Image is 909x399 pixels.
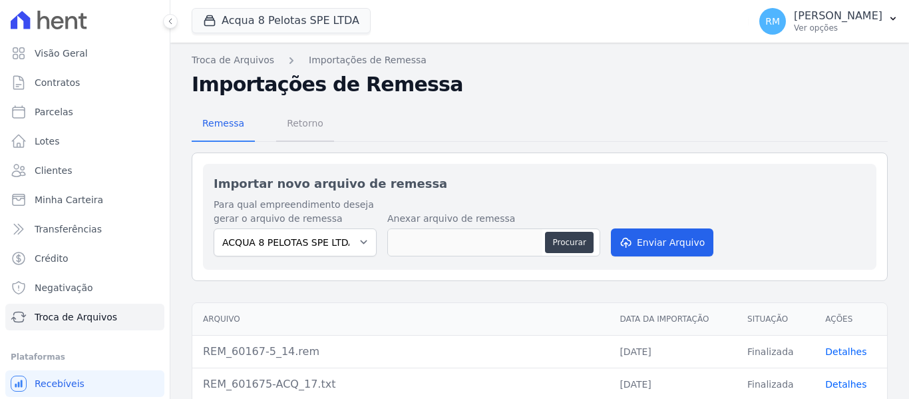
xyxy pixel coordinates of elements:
[5,274,164,301] a: Negativação
[35,222,102,236] span: Transferências
[214,175,866,193] h2: Importar novo arquivo de remessa
[35,310,117,324] span: Troca de Arquivos
[192,8,371,33] button: Acqua 8 Pelotas SPE LTDA
[192,53,888,67] nav: Breadcrumb
[35,377,85,390] span: Recebíveis
[5,128,164,155] a: Lotes
[737,335,815,368] td: Finalizada
[35,193,103,206] span: Minha Carteira
[11,349,159,365] div: Plataformas
[192,73,888,97] h2: Importações de Remessa
[35,76,80,89] span: Contratos
[815,303,887,336] th: Ações
[214,198,377,226] label: Para qual empreendimento deseja gerar o arquivo de remessa
[825,346,866,357] a: Detalhes
[35,252,69,265] span: Crédito
[35,281,93,294] span: Negativação
[192,107,334,142] nav: Tab selector
[309,53,427,67] a: Importações de Remessa
[611,228,713,256] button: Enviar Arquivo
[5,69,164,96] a: Contratos
[765,17,780,26] span: RM
[5,370,164,397] a: Recebíveis
[35,105,73,119] span: Parcelas
[35,47,88,60] span: Visão Geral
[825,379,866,390] a: Detalhes
[276,107,334,142] a: Retorno
[5,304,164,330] a: Troca de Arquivos
[192,303,609,336] th: Arquivo
[5,99,164,125] a: Parcelas
[5,157,164,184] a: Clientes
[387,212,600,226] label: Anexar arquivo de remessa
[794,9,882,23] p: [PERSON_NAME]
[5,40,164,67] a: Visão Geral
[279,110,331,137] span: Retorno
[5,216,164,242] a: Transferências
[545,232,593,253] button: Procurar
[194,110,252,137] span: Remessa
[192,107,255,142] a: Remessa
[737,303,815,336] th: Situação
[203,376,598,392] div: REM_601675-ACQ_17.txt
[794,23,882,33] p: Ver opções
[35,135,60,148] span: Lotes
[749,3,909,40] button: RM [PERSON_NAME] Ver opções
[609,303,737,336] th: Data da Importação
[5,245,164,272] a: Crédito
[203,344,598,360] div: REM_60167-5_14.rem
[5,187,164,213] a: Minha Carteira
[609,335,737,368] td: [DATE]
[192,53,274,67] a: Troca de Arquivos
[35,164,72,177] span: Clientes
